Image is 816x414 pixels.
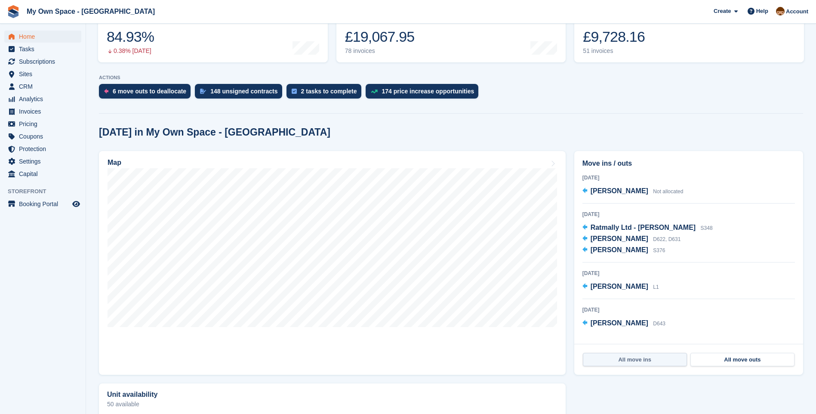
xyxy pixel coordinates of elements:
span: Capital [19,168,71,180]
a: menu [4,118,81,130]
div: 84.93% [107,28,154,46]
a: [PERSON_NAME] L1 [582,281,659,293]
img: Paula Harris [776,7,785,15]
a: All move outs [690,353,794,367]
span: Pricing [19,118,71,130]
div: 51 invoices [583,47,645,55]
span: Protection [19,143,71,155]
span: [PERSON_NAME] [591,187,648,195]
span: Invoices [19,105,71,117]
div: 78 invoices [345,47,415,55]
a: Month-to-date sales £19,067.95 78 invoices [336,8,566,62]
div: 0.38% [DATE] [107,47,154,55]
div: [DATE] [582,174,795,182]
span: [PERSON_NAME] [591,319,648,327]
span: Subscriptions [19,56,71,68]
a: menu [4,68,81,80]
a: 148 unsigned contracts [195,84,286,103]
a: Map [99,151,566,375]
div: 2 tasks to complete [301,88,357,95]
a: menu [4,155,81,167]
a: 6 move outs to deallocate [99,84,195,103]
a: menu [4,198,81,210]
a: All move ins [583,353,687,367]
img: stora-icon-8386f47178a22dfd0bd8f6a31ec36ba5ce8667c1dd55bd0f319d3a0aa187defe.svg [7,5,20,18]
div: [DATE] [582,269,795,277]
span: D622, D631 [653,236,681,242]
span: Coupons [19,130,71,142]
a: 2 tasks to complete [286,84,366,103]
span: Home [19,31,71,43]
a: Awaiting payment £9,728.16 51 invoices [574,8,804,62]
div: £9,728.16 [583,28,645,46]
span: [PERSON_NAME] [591,246,648,253]
span: Booking Portal [19,198,71,210]
a: menu [4,80,81,93]
a: menu [4,93,81,105]
div: 148 unsigned contracts [210,88,277,95]
a: menu [4,56,81,68]
span: Account [786,7,808,16]
span: Analytics [19,93,71,105]
div: 6 move outs to deallocate [113,88,186,95]
span: CRM [19,80,71,93]
a: Occupancy 84.93% 0.38% [DATE] [98,8,328,62]
span: Settings [19,155,71,167]
a: Preview store [71,199,81,209]
span: S376 [653,247,665,253]
a: 174 price increase opportunities [366,84,483,103]
span: Create [714,7,731,15]
a: [PERSON_NAME] D643 [582,318,665,329]
a: [PERSON_NAME] Not allocated [582,186,684,197]
p: 50 available [107,401,557,407]
a: Ratmally Ltd - [PERSON_NAME] S348 [582,222,713,234]
div: £19,067.95 [345,28,415,46]
img: task-75834270c22a3079a89374b754ae025e5fb1db73e45f91037f5363f120a921f8.svg [292,89,297,94]
span: Not allocated [653,188,683,195]
div: [DATE] [582,210,795,218]
p: ACTIONS [99,75,803,80]
a: menu [4,143,81,155]
h2: Move ins / outs [582,158,795,169]
span: Tasks [19,43,71,55]
a: menu [4,168,81,180]
div: 174 price increase opportunities [382,88,474,95]
img: contract_signature_icon-13c848040528278c33f63329250d36e43548de30e8caae1d1a13099fd9432cc5.svg [200,89,206,94]
a: menu [4,43,81,55]
img: move_outs_to_deallocate_icon-f764333ba52eb49d3ac5e1228854f67142a1ed5810a6f6cc68b1a99e826820c5.svg [104,89,108,94]
span: [PERSON_NAME] [591,235,648,242]
span: Sites [19,68,71,80]
h2: Map [108,159,121,167]
a: menu [4,105,81,117]
a: [PERSON_NAME] S376 [582,245,665,256]
span: D643 [653,321,665,327]
h2: Unit availability [107,391,157,399]
a: menu [4,130,81,142]
span: [PERSON_NAME] [591,283,648,290]
div: [DATE] [582,306,795,314]
span: Storefront [8,187,86,196]
span: S348 [701,225,713,231]
a: My Own Space - [GEOGRAPHIC_DATA] [23,4,158,19]
a: menu [4,31,81,43]
h2: [DATE] in My Own Space - [GEOGRAPHIC_DATA] [99,127,330,138]
span: L1 [653,284,659,290]
a: [PERSON_NAME] D622, D631 [582,234,681,245]
span: Help [756,7,768,15]
span: Ratmally Ltd - [PERSON_NAME] [591,224,696,231]
img: price_increase_opportunities-93ffe204e8149a01c8c9dc8f82e8f89637d9d84a8eef4429ea346261dce0b2c0.svg [371,90,378,93]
